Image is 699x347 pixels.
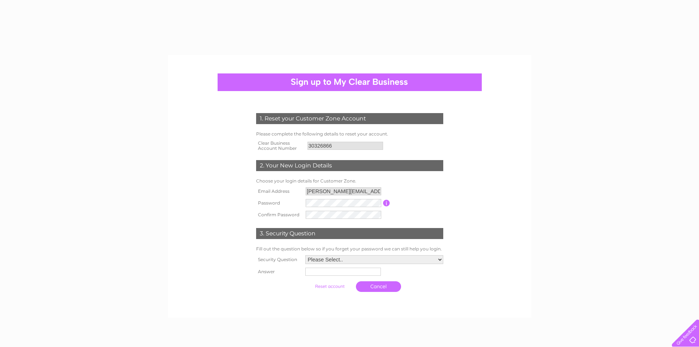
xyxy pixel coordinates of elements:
[254,245,445,253] td: Fill out the question below so if you forget your password we can still help you login.
[256,113,443,124] div: 1. Reset your Customer Zone Account
[256,228,443,239] div: 3. Security Question
[383,200,390,206] input: Information
[254,185,304,197] th: Email Address
[254,209,304,221] th: Confirm Password
[254,197,304,209] th: Password
[254,138,306,153] th: Clear Business Account Number
[256,160,443,171] div: 2. Your New Login Details
[307,281,352,292] input: Submit
[254,266,303,278] th: Answer
[254,130,445,138] td: Please complete the following details to reset your account.
[254,177,445,185] td: Choose your login details for Customer Zone.
[356,281,401,292] a: Cancel
[254,253,303,266] th: Security Question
